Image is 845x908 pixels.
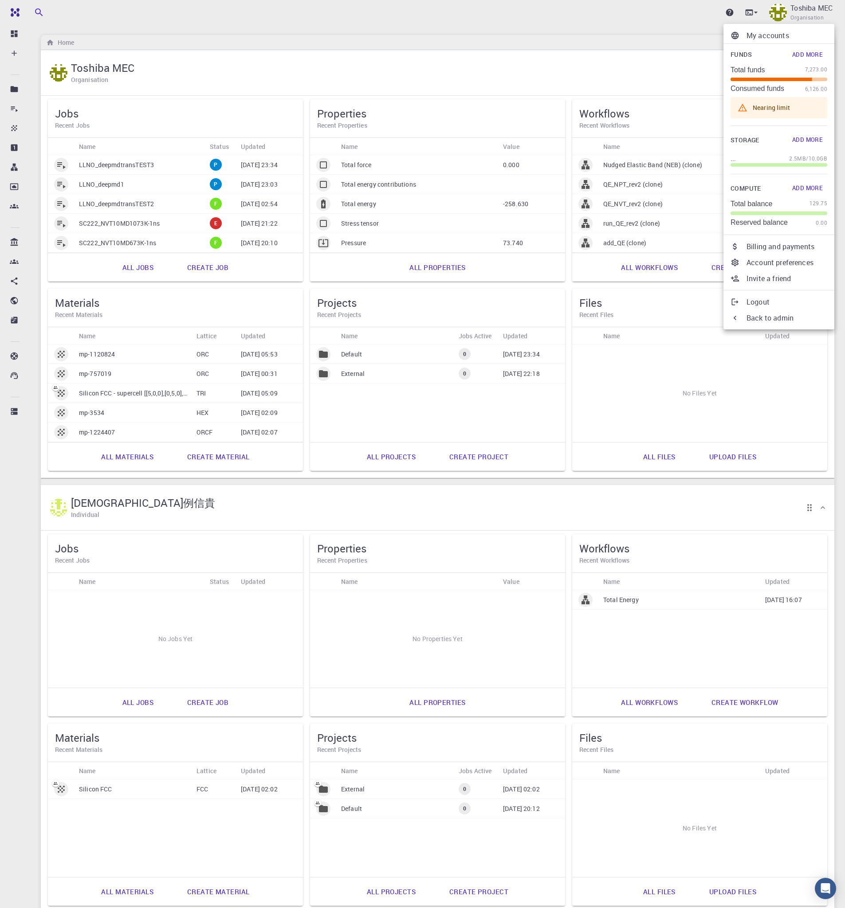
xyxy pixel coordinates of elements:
[747,313,827,323] p: Back to admin
[747,30,827,41] p: My accounts
[731,219,788,227] p: Reserved balance
[816,219,827,227] span: 0.00
[805,85,827,94] span: 6,126.00
[788,47,827,62] button: Add More
[747,297,827,307] p: Logout
[788,181,827,196] button: Add More
[731,183,761,194] span: Compute
[753,100,790,116] div: Nearing limit
[809,154,827,163] span: 10.0GB
[723,254,834,270] a: Account preferences
[806,154,808,163] span: /
[805,65,827,74] span: 7,273.00
[731,200,772,208] p: Total balance
[731,154,736,163] p: ...
[788,133,827,147] button: Add More
[731,85,784,93] p: Consumed funds
[723,239,834,254] a: Billing and payments
[747,273,827,284] p: Invite a friend
[731,135,759,146] span: Storage
[789,154,806,163] span: 2.5MB
[723,294,834,310] a: Logout
[747,257,827,268] p: Account preferences
[747,241,827,252] p: Billing and payments
[723,27,834,43] a: My accounts
[731,49,752,60] span: Funds
[731,66,765,74] p: Total funds
[815,878,836,899] div: Open Intercom Messenger
[810,199,827,208] span: 129.75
